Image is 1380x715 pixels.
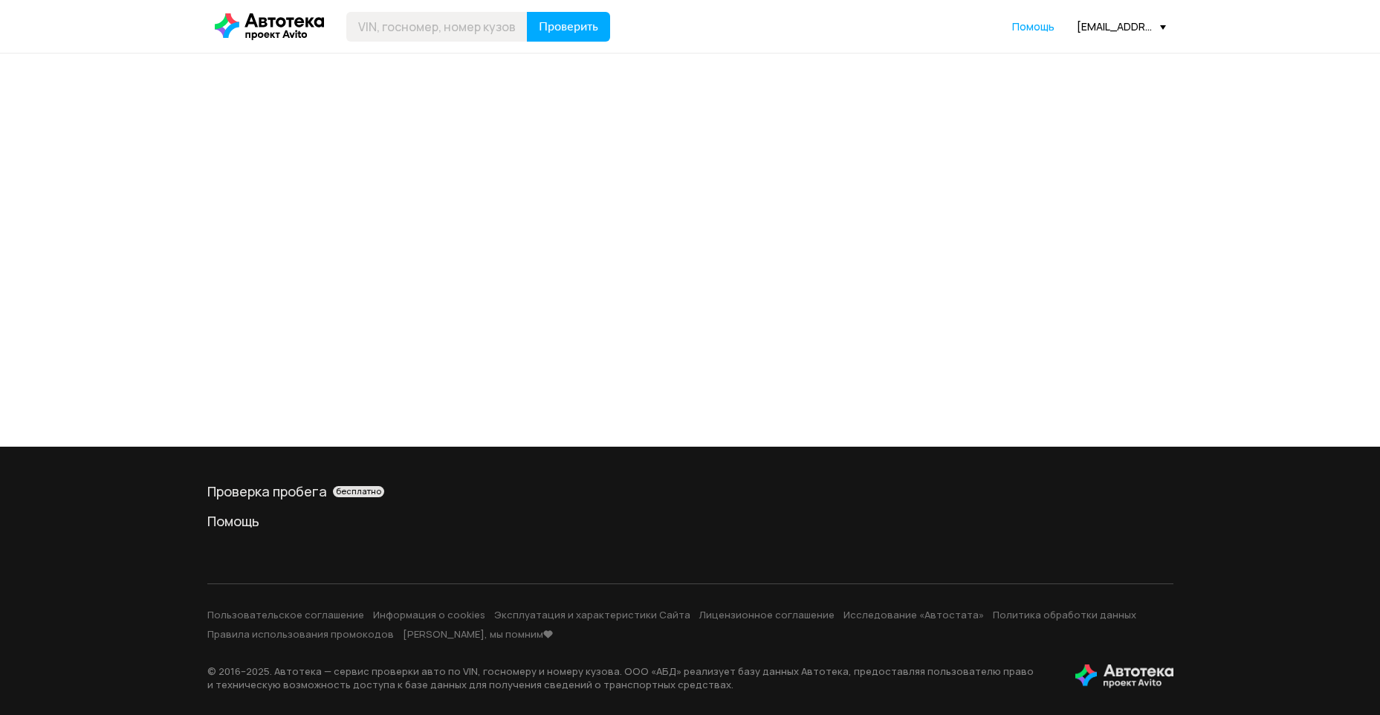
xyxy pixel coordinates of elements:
div: Проверка пробега [207,482,1173,500]
a: Проверка пробегабесплатно [207,482,1173,500]
a: Помощь [1012,19,1055,34]
a: [PERSON_NAME], мы помним [403,627,554,641]
a: Информация о cookies [373,608,485,621]
a: Политика обработки данных [993,608,1136,621]
a: Эксплуатация и характеристики Сайта [494,608,690,621]
span: Помощь [1012,19,1055,33]
span: Проверить [539,21,598,33]
a: Исследование «Автостата» [843,608,984,621]
p: © 2016– 2025 . Автотека — сервис проверки авто по VIN, госномеру и номеру кузова. ООО «АБД» реали... [207,664,1052,691]
img: tWS6KzJlK1XUpy65r7uaHVIs4JI6Dha8Nraz9T2hA03BhoCc4MtbvZCxBLwJIh+mQSIAkLBJpqMoKVdP8sONaFJLCz6I0+pu7... [1075,664,1173,688]
input: VIN, госномер, номер кузова [346,12,528,42]
span: бесплатно [336,486,381,496]
a: Правила использования промокодов [207,627,394,641]
a: Пользовательское соглашение [207,608,364,621]
a: Помощь [207,512,1173,530]
button: Проверить [527,12,610,42]
a: Лицензионное соглашение [699,608,835,621]
div: [EMAIL_ADDRESS][DOMAIN_NAME] [1077,19,1166,33]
